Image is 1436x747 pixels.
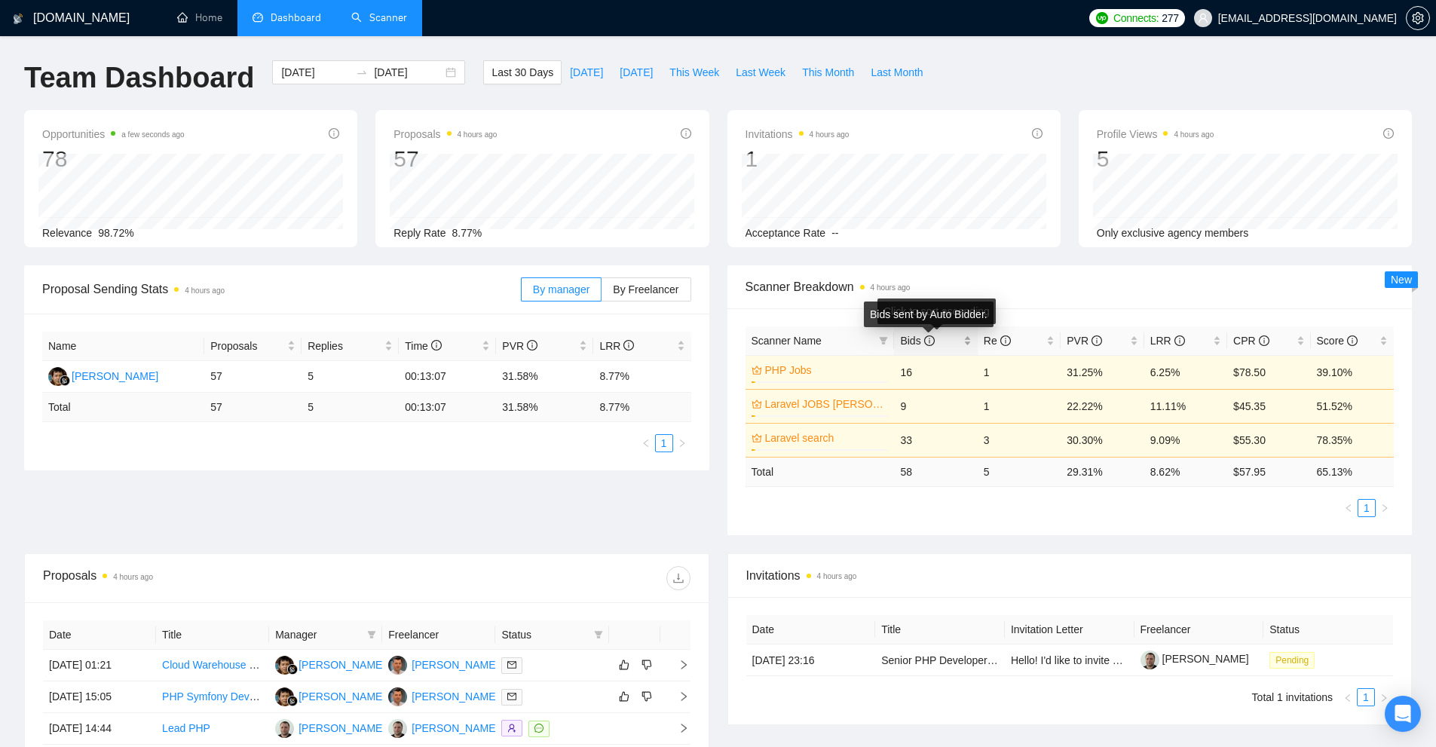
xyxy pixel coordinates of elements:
div: [PERSON_NAME] [412,720,498,736]
li: Previous Page [1340,499,1358,517]
td: 5 [302,361,399,393]
th: Freelancer [382,620,495,650]
span: Replies [308,338,381,354]
a: Laravel search [765,430,886,446]
td: Cloud Warehouse Management Solution Developer [156,650,269,681]
td: 3 [978,423,1061,457]
a: 1 [656,435,672,452]
span: info-circle [1000,335,1011,346]
th: Date [43,620,156,650]
td: 57 [204,361,302,393]
span: info-circle [1259,335,1269,346]
time: 4 hours ago [458,130,498,139]
button: Last Week [727,60,794,84]
td: 51.52% [1311,389,1394,423]
td: 16 [894,355,977,389]
img: c1N5w9WCoQiPowwGKHzIrRzp2Cu1FQkQCbP60SBbX0Rnni4gQcJJyOCC-KZd05lNeI [1141,651,1159,669]
img: gigradar-bm.png [287,664,298,675]
td: 39.10% [1311,355,1394,389]
span: Status [501,626,587,643]
th: Freelancer [1134,615,1264,644]
div: [PERSON_NAME] [299,657,385,673]
span: right [666,723,689,733]
img: AC [388,687,407,706]
td: $55.30 [1227,423,1310,457]
li: Previous Page [637,434,655,452]
div: [PERSON_NAME] [412,657,498,673]
li: 1 [1358,499,1376,517]
div: Proposals [43,566,366,590]
span: CPR [1233,335,1269,347]
span: New [1391,274,1412,286]
img: SB [275,687,294,706]
span: info-circle [431,340,442,351]
button: This Month [794,60,862,84]
th: Replies [302,332,399,361]
span: info-circle [1032,128,1043,139]
a: PHP Symfony Development [162,690,292,703]
span: Scanner Breakdown [746,277,1395,296]
a: Pending [1269,654,1321,666]
button: [DATE] [562,60,611,84]
button: right [1375,688,1393,706]
div: [PERSON_NAME] [299,688,385,705]
span: 8.77% [452,227,482,239]
span: mail [507,692,516,701]
span: 98.72% [98,227,133,239]
span: Invitations [746,125,850,143]
span: Acceptance Rate [746,227,826,239]
div: Open Intercom Messenger [1385,696,1421,732]
span: Pending [1269,652,1315,669]
span: This Month [802,64,854,81]
img: gigradar-bm.png [287,696,298,706]
span: info-circle [623,340,634,351]
td: [DATE] 01:21 [43,650,156,681]
span: This Week [669,64,719,81]
div: Bids sent by Auto Bidder. [864,302,994,327]
td: 29.31 % [1061,457,1144,486]
button: right [1376,499,1394,517]
img: gigradar-bm.png [60,375,70,386]
span: right [666,691,689,702]
td: 5 [302,393,399,422]
time: 4 hours ago [113,573,153,581]
span: [DATE] [620,64,653,81]
td: 78.35% [1311,423,1394,457]
span: Last Week [736,64,785,81]
a: Lead PHP [162,722,210,734]
img: AL [388,719,407,738]
span: like [619,690,629,703]
span: filter [879,336,888,345]
span: Re [984,335,1011,347]
span: info-circle [329,128,339,139]
img: upwork-logo.png [1096,12,1108,24]
time: 4 hours ago [817,572,857,580]
button: [DATE] [611,60,661,84]
span: Score [1317,335,1358,347]
span: setting [1407,12,1429,24]
a: AC[PERSON_NAME] [388,658,498,670]
time: a few seconds ago [121,130,184,139]
button: left [637,434,655,452]
img: SB [275,656,294,675]
span: LRR [1150,335,1185,347]
td: $45.35 [1227,389,1310,423]
span: dislike [641,659,652,671]
button: setting [1406,6,1430,30]
span: Connects: [1113,10,1159,26]
th: Status [1263,615,1393,644]
div: 1 [746,145,850,173]
td: 1 [978,355,1061,389]
span: info-circle [1092,335,1102,346]
div: [PERSON_NAME] [412,688,498,705]
span: right [678,439,687,448]
td: 22.22% [1061,389,1144,423]
img: logo [13,7,23,31]
span: right [1379,693,1389,703]
span: info-circle [527,340,537,351]
span: right [1380,504,1389,513]
li: Total 1 invitations [1252,688,1333,706]
span: Last Month [871,64,923,81]
span: dislike [641,690,652,703]
li: 1 [1357,688,1375,706]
